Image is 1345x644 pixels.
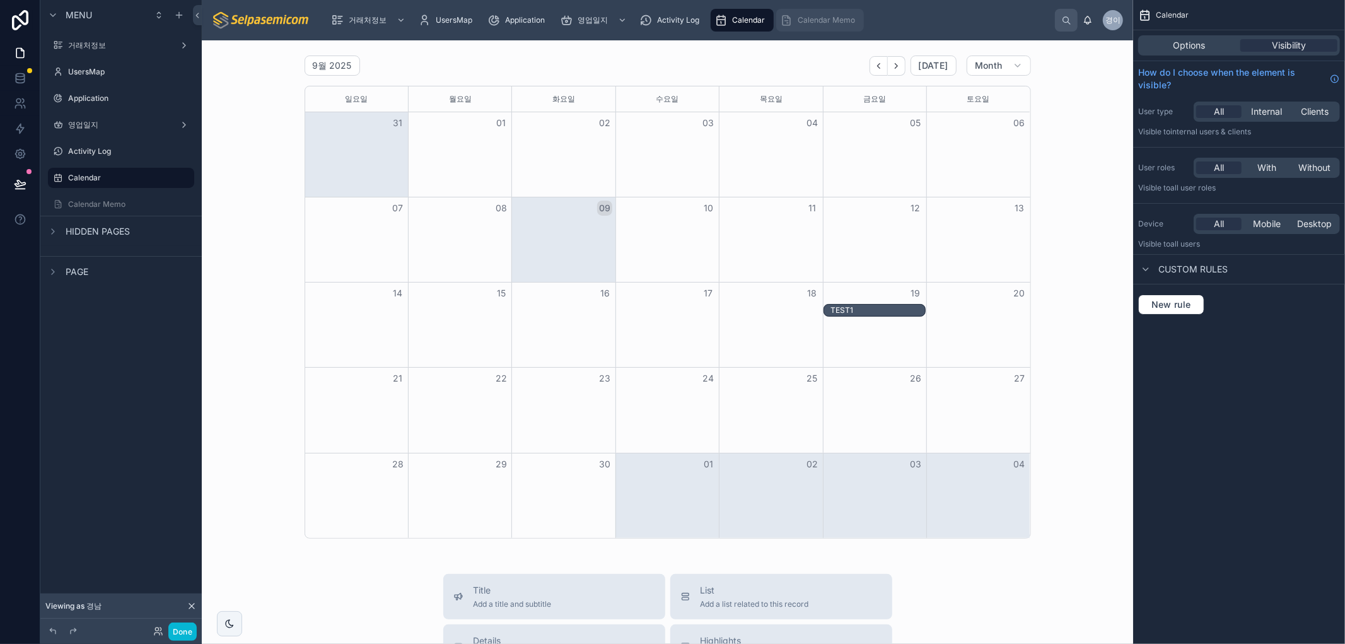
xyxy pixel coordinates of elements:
[494,457,509,472] button: 29
[1011,201,1027,216] button: 13
[68,40,174,50] label: 거래처정보
[670,574,892,619] button: ListAdd a list related to this record
[68,146,192,156] label: Activity Log
[805,286,820,301] button: 18
[1011,286,1027,301] button: 20
[66,266,88,278] span: Page
[1272,39,1306,52] span: Visibility
[1138,66,1340,91] a: How do I choose when the element is visible?
[212,10,311,30] img: App logo
[1214,218,1224,230] span: All
[908,371,923,386] button: 26
[1105,15,1121,25] span: 경이
[597,201,612,216] button: 09
[701,286,716,301] button: 17
[908,201,923,216] button: 12
[390,457,405,472] button: 28
[711,9,774,32] a: Calendar
[1138,163,1189,173] label: User roles
[908,115,923,131] button: 05
[1170,239,1200,249] span: all users
[474,584,552,597] span: Title
[494,115,509,131] button: 01
[597,115,612,131] button: 02
[636,9,708,32] a: Activity Log
[805,371,820,386] button: 25
[732,15,765,25] span: Calendar
[45,601,102,611] span: Viewing as 경남
[1011,115,1027,131] button: 06
[1138,183,1340,193] p: Visible to
[908,457,923,472] button: 03
[701,457,716,472] button: 01
[494,286,509,301] button: 15
[908,286,923,301] button: 19
[798,15,855,25] span: Calendar Memo
[1301,105,1329,118] span: Clients
[68,93,192,103] label: Application
[48,168,194,188] a: Calendar
[505,15,545,25] span: Application
[597,457,612,472] button: 30
[48,115,194,135] a: 영업일지
[657,15,699,25] span: Activity Log
[830,305,925,316] div: TEST1
[1299,161,1331,174] span: Without
[68,199,192,209] label: Calendar Memo
[1214,105,1224,118] span: All
[1170,127,1251,136] span: Internal users & clients
[349,15,387,25] span: 거래처정보
[305,86,1031,539] div: Month View
[1138,107,1189,117] label: User type
[1138,295,1204,315] button: New rule
[556,9,633,32] a: 영업일지
[805,115,820,131] button: 04
[443,574,665,619] button: TitleAdd a title and subtitle
[68,173,187,183] label: Calendar
[321,6,1055,34] div: scrollable content
[805,457,820,472] button: 02
[66,9,92,21] span: Menu
[48,35,194,56] a: 거래처정보
[168,623,197,641] button: Done
[1156,10,1189,20] span: Calendar
[494,201,509,216] button: 08
[48,194,194,214] a: Calendar Memo
[1138,127,1340,137] p: Visible to
[1170,183,1216,192] span: All user roles
[494,371,509,386] button: 22
[68,120,174,130] label: 영업일지
[484,9,554,32] a: Application
[390,201,405,216] button: 07
[48,141,194,161] a: Activity Log
[66,225,130,238] span: Hidden pages
[597,286,612,301] button: 16
[701,371,716,386] button: 24
[701,201,716,216] button: 10
[1138,66,1325,91] span: How do I choose when the element is visible?
[701,584,809,597] span: List
[578,15,608,25] span: 영업일지
[1138,239,1340,249] p: Visible to
[597,371,612,386] button: 23
[830,305,925,315] div: TEST1
[805,201,820,216] button: 11
[390,115,405,131] button: 31
[327,9,412,32] a: 거래처정보
[1138,219,1189,229] label: Device
[776,9,864,32] a: Calendar Memo
[390,286,405,301] button: 14
[414,9,481,32] a: UsersMap
[68,67,192,77] label: UsersMap
[1252,105,1283,118] span: Internal
[1011,371,1027,386] button: 27
[701,599,809,609] span: Add a list related to this record
[48,62,194,82] a: UsersMap
[436,15,472,25] span: UsersMap
[701,115,716,131] button: 03
[1158,263,1228,276] span: Custom rules
[1146,299,1196,310] span: New rule
[1011,457,1027,472] button: 04
[1253,218,1281,230] span: Mobile
[474,599,552,609] span: Add a title and subtitle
